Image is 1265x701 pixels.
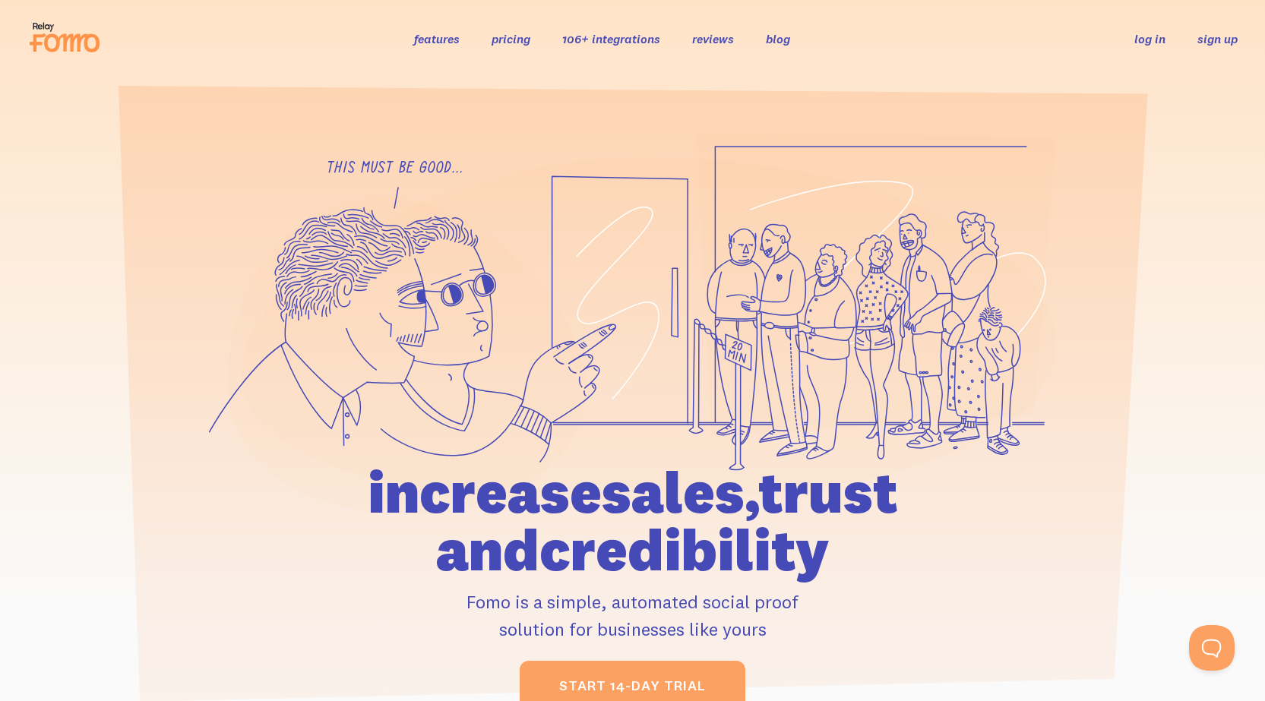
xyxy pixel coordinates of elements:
[562,31,660,46] a: 106+ integrations
[281,463,985,579] h1: increase sales, trust and credibility
[1197,31,1238,47] a: sign up
[1189,625,1235,671] iframe: Help Scout Beacon - Open
[492,31,530,46] a: pricing
[1134,31,1165,46] a: log in
[766,31,790,46] a: blog
[281,588,985,643] p: Fomo is a simple, automated social proof solution for businesses like yours
[692,31,734,46] a: reviews
[414,31,460,46] a: features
